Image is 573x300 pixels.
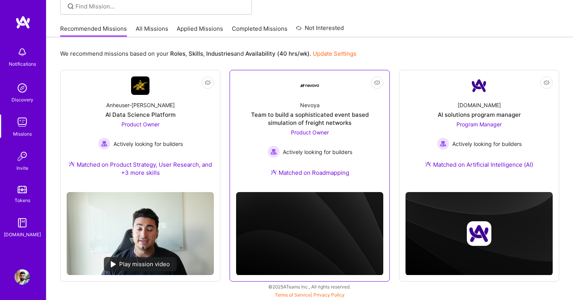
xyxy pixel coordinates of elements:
img: Ateam Purple Icon [425,161,431,167]
span: Product Owner [121,121,159,128]
b: Roles [170,50,186,57]
img: Ateam Purple Icon [271,169,277,175]
a: Recommended Missions [60,25,127,37]
img: Actively looking for builders [268,146,280,158]
img: Ateam Purple Icon [69,161,75,167]
div: Play mission video [104,257,177,271]
img: cover [406,192,553,275]
div: Team to build a sophisticated event based simulation of freight networks [236,111,383,127]
div: [DOMAIN_NAME] [4,230,41,239]
span: Actively looking for builders [113,140,183,148]
a: User Avatar [13,269,32,285]
b: Industries [206,50,234,57]
div: Anheuser-[PERSON_NAME] [106,101,175,109]
img: guide book [15,215,30,230]
span: Program Manager [456,121,502,128]
i: icon EyeClosed [205,80,211,86]
div: Missions [13,130,32,138]
i: icon SearchGrey [66,2,75,11]
div: Notifications [9,60,36,68]
div: [DOMAIN_NAME] [458,101,501,109]
img: discovery [15,80,30,96]
a: Company LogoAnheuser-[PERSON_NAME]AI Data Science PlatformProduct Owner Actively looking for buil... [67,76,214,186]
img: logo [15,15,31,29]
img: teamwork [15,114,30,130]
img: tokens [18,186,27,193]
a: All Missions [136,25,168,37]
div: Nevoya [300,101,320,109]
img: Company logo [297,221,322,246]
span: Actively looking for builders [283,148,352,156]
a: Applied Missions [177,25,223,37]
a: Company LogoNevoyaTeam to build a sophisticated event based simulation of freight networksProduct... [236,76,383,186]
p: We recommend missions based on your , , and . [60,50,356,58]
div: AI Data Science Platform [105,111,176,119]
i: icon EyeClosed [374,80,380,86]
img: User Avatar [15,269,30,285]
a: Company Logo[DOMAIN_NAME]AI solutions program managerProgram Manager Actively looking for builder... [406,76,553,178]
img: cover [236,192,383,275]
img: Company Logo [470,76,488,95]
img: Invite [15,149,30,164]
img: Company Logo [300,84,319,87]
div: Discovery [11,96,33,104]
img: Actively looking for builders [437,138,449,150]
img: Actively looking for builders [98,138,110,150]
img: play [111,261,116,267]
a: Completed Missions [232,25,287,37]
div: Matched on Artificial Intelligence (AI) [425,161,533,169]
a: Update Settings [313,50,356,57]
span: Actively looking for builders [452,140,522,148]
div: Matched on Product Strategy, User Research, and +3 more skills [67,161,214,177]
b: Skills [189,50,203,57]
i: icon EyeClosed [543,80,550,86]
a: Privacy Policy [314,292,345,298]
a: Not Interested [296,23,344,37]
div: Tokens [15,196,30,204]
div: AI solutions program manager [438,111,521,119]
a: Terms of Service [275,292,311,298]
input: Find Mission... [76,2,246,10]
b: Availability (40 hrs/wk) [245,50,310,57]
span: Product Owner [291,129,329,136]
div: © 2025 ATeams Inc., All rights reserved. [46,277,573,296]
img: bell [15,45,30,60]
div: Matched on Roadmapping [271,169,349,177]
div: Invite [16,164,28,172]
img: No Mission [67,192,214,275]
img: Company Logo [131,76,149,95]
img: Company logo [467,221,491,246]
span: | [275,292,345,298]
